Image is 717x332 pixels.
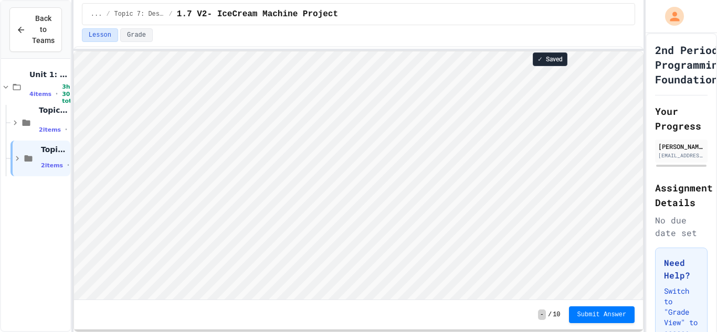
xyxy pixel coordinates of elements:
span: ✓ [537,55,543,63]
span: Submit Answer [577,310,627,319]
span: - [538,309,546,320]
span: 3h 30m total [62,83,77,104]
div: My Account [654,4,687,28]
span: 1.7 V2- IceCream Machine Project [177,8,338,20]
span: • [56,90,58,98]
span: Unit 1: Computational Thinking & Problem Solving [29,70,68,79]
span: 10 [553,310,560,319]
div: [PERSON_NAME] [658,142,704,151]
span: ... [91,10,102,18]
span: • [67,161,69,169]
span: / [106,10,110,18]
h2: Your Progress [655,104,708,133]
h3: Need Help? [664,256,699,282]
button: Back to Teams [9,7,62,52]
button: Grade [120,28,153,42]
iframe: Snap! Programming Environment [74,51,643,299]
span: Saved [546,55,563,63]
span: Topic 5: APIs & Libraries [39,105,68,115]
span: Topic 7: Designing & Simulating Solutions [41,145,68,154]
span: • [65,125,67,134]
button: Submit Answer [569,306,635,323]
div: No due date set [655,214,708,239]
span: Topic 7: Designing & Simulating Solutions [114,10,165,18]
span: Back to Teams [32,13,55,46]
div: [EMAIL_ADDRESS][DOMAIN_NAME] [658,152,704,159]
button: Lesson [82,28,118,42]
span: 2 items [39,126,61,133]
h2: Assignment Details [655,180,708,210]
span: 4 items [29,91,51,98]
span: / [169,10,173,18]
span: / [548,310,552,319]
span: 2 items [41,162,63,169]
